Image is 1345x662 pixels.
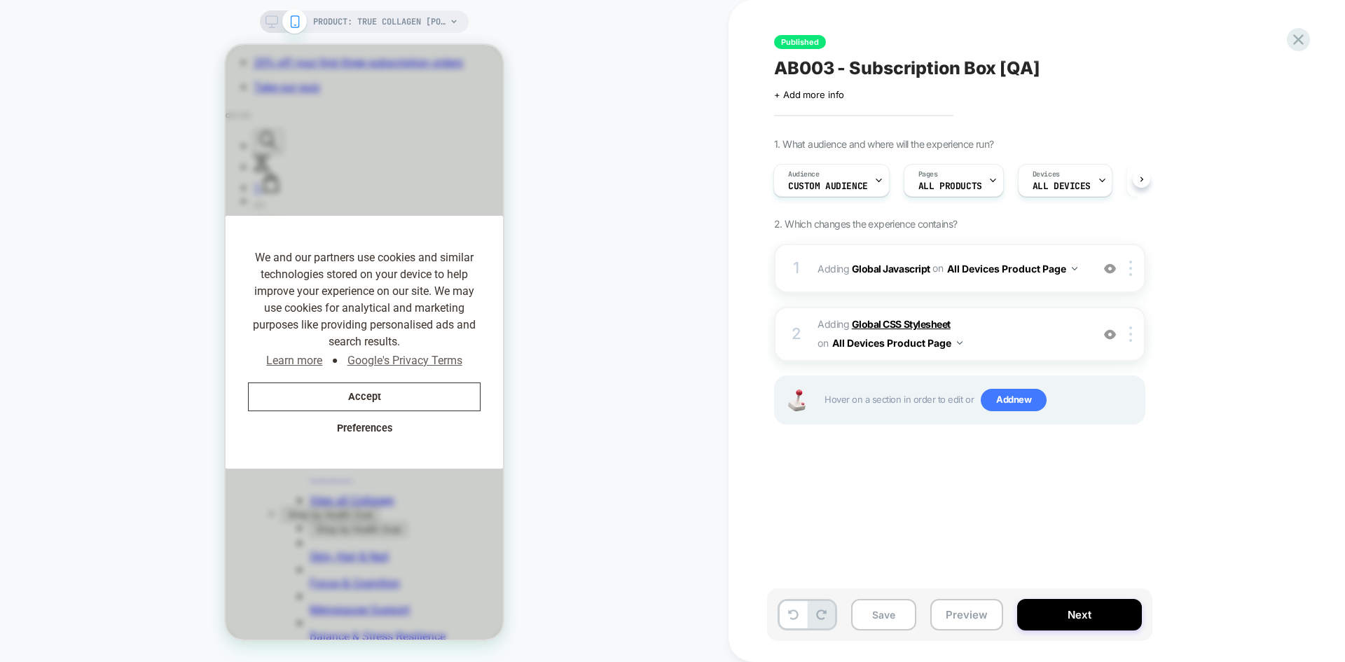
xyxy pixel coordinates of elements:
[774,89,844,100] span: + Add more info
[1072,267,1077,270] img: down arrow
[774,218,957,230] span: 2. Which changes the experience contains?
[1104,263,1116,275] img: crossed eye
[22,370,255,399] button: Preferences
[852,262,930,274] b: Global Javascript
[818,334,828,352] span: on
[818,258,1084,279] span: Adding
[22,338,255,366] button: Accept
[22,205,255,305] span: We and our partners use cookies and similar technologies stored on your device to help improve yo...
[39,305,99,326] a: Learn more
[918,170,938,179] span: Pages
[774,138,993,150] span: 1. What audience and where will the experience run?
[932,259,943,277] span: on
[788,170,820,179] span: Audience
[788,181,868,191] span: Custom Audience
[947,258,1077,279] button: All Devices Product Page
[1129,261,1132,276] img: close
[852,318,951,330] b: Global CSS Stylesheet
[918,181,982,191] span: ALL PRODUCTS
[1033,170,1060,179] span: Devices
[774,57,1040,78] span: AB003 - Subscription Box [QA]
[981,389,1047,411] span: Add new
[832,333,963,353] button: All Devices Product Page
[774,35,826,49] span: Published
[1104,329,1116,340] img: crossed eye
[1129,326,1132,342] img: close
[930,599,1003,630] button: Preview
[789,254,803,282] div: 1
[106,308,113,324] span: ●
[119,305,238,326] a: Google's Privacy Terms
[1017,599,1142,630] button: Next
[782,389,811,411] img: Joystick
[957,341,963,345] img: down arrow
[825,389,1137,411] span: Hover on a section in order to edit or
[851,599,916,630] button: Save
[789,320,803,348] div: 2
[818,315,1084,353] span: Adding
[1033,181,1091,191] span: ALL DEVICES
[313,11,446,33] span: PRODUCT: True Collagen [pouch]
